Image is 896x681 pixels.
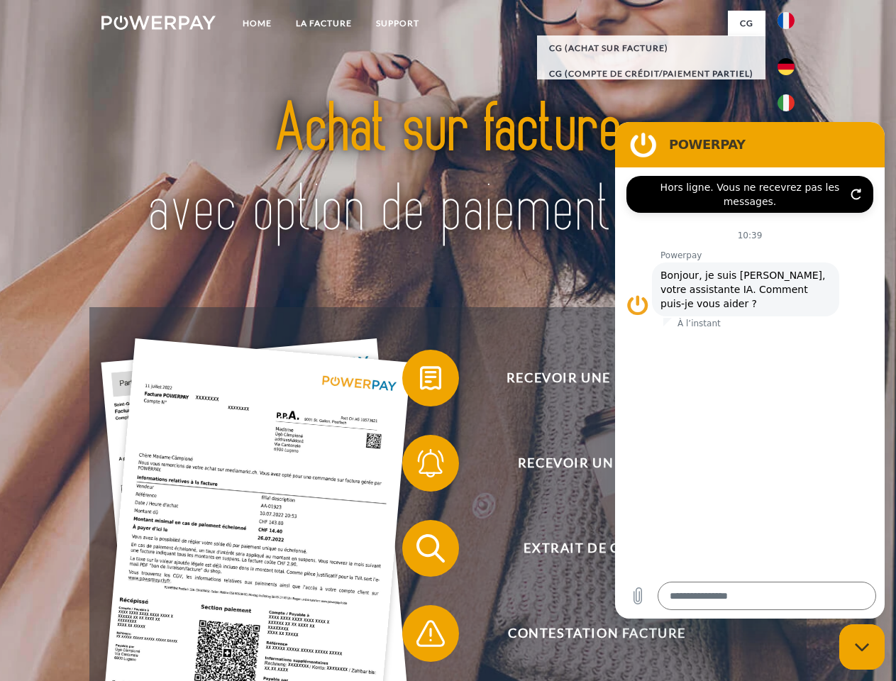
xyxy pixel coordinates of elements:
[135,68,761,272] img: title-powerpay_fr.svg
[537,35,765,61] a: CG (achat sur facture)
[778,12,795,29] img: fr
[423,520,770,577] span: Extrait de compte
[364,11,431,36] a: Support
[423,350,770,406] span: Recevoir une facture ?
[839,624,885,670] iframe: Bouton de lancement de la fenêtre de messagerie, conversation en cours
[778,94,795,111] img: it
[423,435,770,492] span: Recevoir un rappel?
[778,58,795,75] img: de
[402,350,771,406] button: Recevoir une facture ?
[402,520,771,577] button: Extrait de compte
[537,61,765,87] a: CG (Compte de crédit/paiement partiel)
[402,435,771,492] button: Recevoir un rappel?
[284,11,364,36] a: LA FACTURE
[413,616,448,651] img: qb_warning.svg
[231,11,284,36] a: Home
[402,605,771,662] button: Contestation Facture
[413,531,448,566] img: qb_search.svg
[413,445,448,481] img: qb_bell.svg
[413,360,448,396] img: qb_bill.svg
[615,122,885,619] iframe: Fenêtre de messagerie
[728,11,765,36] a: CG
[101,16,216,30] img: logo-powerpay-white.svg
[423,605,770,662] span: Contestation Facture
